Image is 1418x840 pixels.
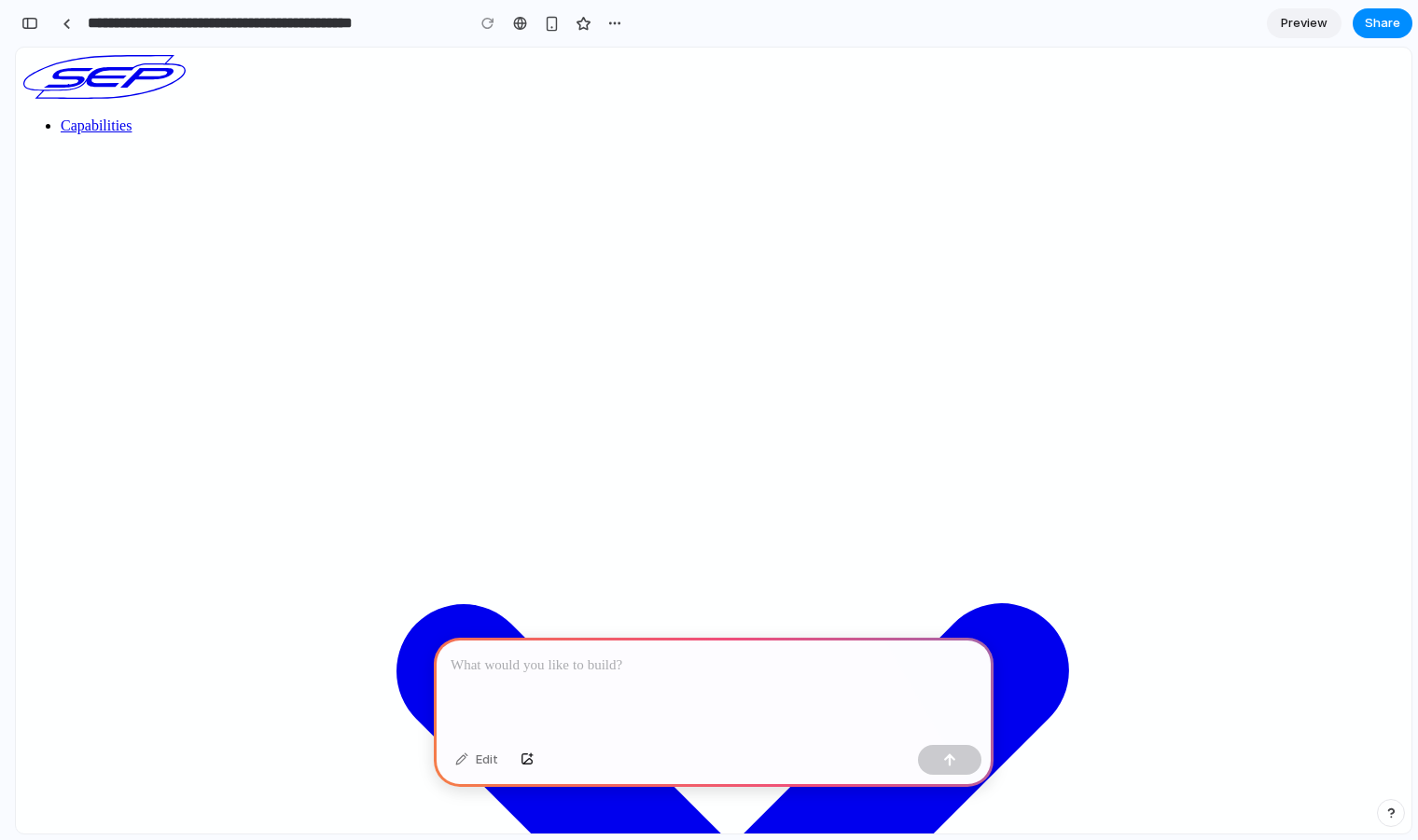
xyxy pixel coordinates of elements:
[45,70,116,86] span: Capabilities
[7,38,170,54] a: SEP logo - go to home page
[1365,14,1400,33] span: Share
[1267,8,1342,38] a: Preview
[1281,14,1328,33] span: Preview
[1353,8,1412,38] button: Share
